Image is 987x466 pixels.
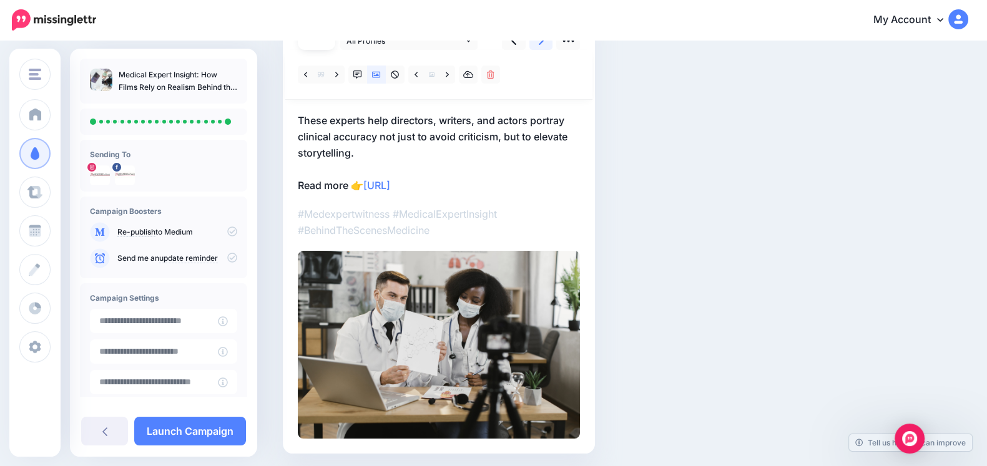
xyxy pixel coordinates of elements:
img: menu.png [29,69,41,80]
p: Send me an [117,253,237,264]
p: #Medexpertwitness #MedicalExpertInsight #BehindTheScenesMedicine [298,206,580,238]
div: Open Intercom Messenger [895,424,925,454]
h4: Sending To [90,150,237,159]
img: XM699T53QEHZ31L65ZA1T7SR2GA0F0C1.jpg [298,251,580,439]
p: These experts help directors, writers, and actors portray clinical accuracy not just to avoid cri... [298,112,580,193]
a: update reminder [159,253,218,263]
h4: Campaign Settings [90,293,237,303]
a: Re-publish [117,227,155,237]
a: All Profiles [340,32,478,50]
span: All Profiles [346,34,463,47]
a: Tell us how we can improve [849,434,972,451]
a: My Account [861,5,968,36]
img: 305933174_602458821573632_3149993063378354701_n-bsa153586.jpg [115,165,135,185]
img: 506057538_17845136586507218_6664547351864899788_n-bsa154837.jpg [90,165,110,185]
img: Missinglettr [12,9,96,31]
img: 1dc7be9529f227e5aa1454c81e5b26ee_thumb.jpg [90,69,112,91]
p: to Medium [117,226,237,238]
a: [URL] [363,179,390,192]
p: Medical Expert Insight: How Films Rely on Realism Behind the Medicine [119,69,237,94]
h4: Campaign Boosters [90,206,237,216]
